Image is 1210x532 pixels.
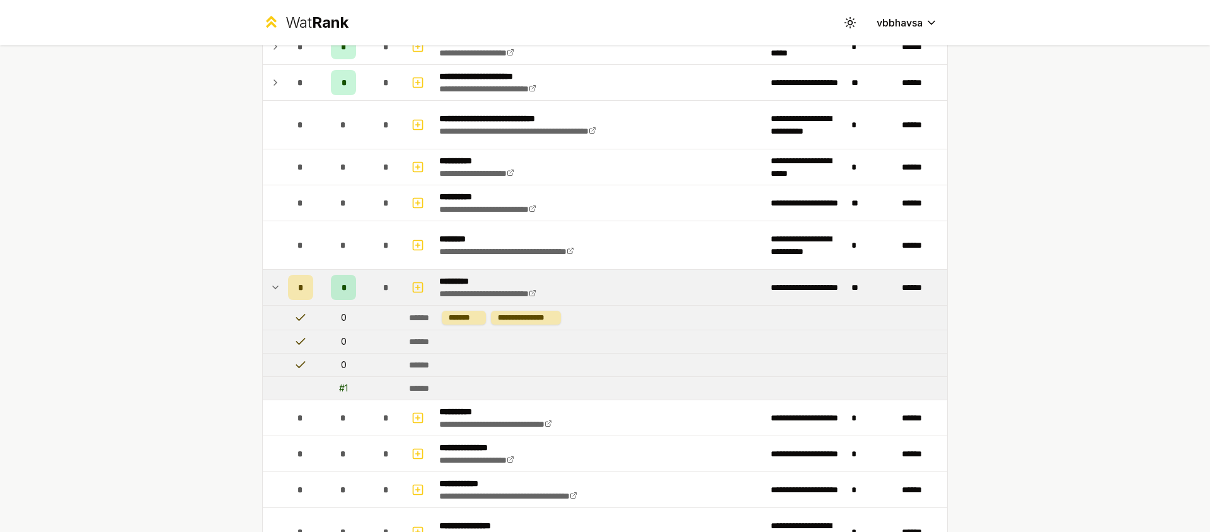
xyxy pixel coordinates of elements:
[867,11,948,34] button: vbbhavsa
[285,13,349,33] div: Wat
[318,354,369,376] td: 0
[318,330,369,353] td: 0
[877,15,923,30] span: vbbhavsa
[318,306,369,330] td: 0
[312,13,349,32] span: Rank
[339,382,348,395] div: # 1
[262,13,349,33] a: WatRank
